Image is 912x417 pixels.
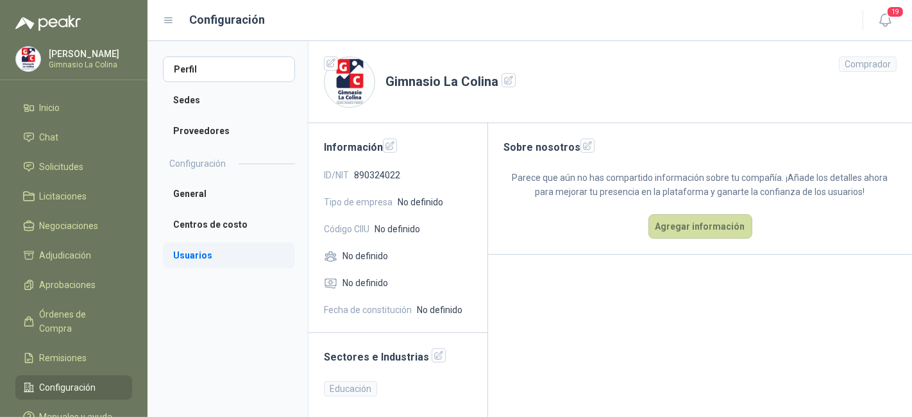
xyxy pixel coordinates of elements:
[15,375,132,400] a: Configuración
[15,273,132,297] a: Aprobaciones
[163,243,295,268] a: Usuarios
[49,49,129,58] p: [PERSON_NAME]
[886,6,904,18] span: 19
[163,118,295,144] a: Proveedores
[163,87,295,113] a: Sedes
[15,15,81,31] img: Logo peakr
[15,155,132,179] a: Solicitudes
[49,61,129,69] p: Gimnasio La Colina
[354,168,400,182] span: 890324022
[15,184,132,208] a: Licitaciones
[648,214,752,239] button: Agregar información
[342,276,388,290] span: No definido
[839,56,897,72] div: Comprador
[163,181,295,207] a: General
[324,303,412,317] span: Fecha de constitución
[163,212,295,237] a: Centros de costo
[190,11,266,29] h1: Configuración
[15,214,132,238] a: Negociaciones
[163,56,295,82] a: Perfil
[342,249,388,263] span: No definido
[324,139,472,155] h2: Información
[40,189,87,203] span: Licitaciones
[874,9,897,32] button: 19
[15,125,132,149] a: Chat
[324,348,472,365] h2: Sectores e Industrias
[15,302,132,341] a: Órdenes de Compra
[169,157,226,171] h2: Configuración
[40,130,59,144] span: Chat
[417,303,462,317] span: No definido
[324,222,369,236] span: Código CIIU
[40,160,84,174] span: Solicitudes
[40,307,120,336] span: Órdenes de Compra
[40,101,60,115] span: Inicio
[40,278,96,292] span: Aprobaciones
[15,346,132,370] a: Remisiones
[503,171,897,199] p: Parece que aún no has compartido información sobre tu compañía. ¡Añade los detalles ahora para me...
[40,248,92,262] span: Adjudicación
[15,96,132,120] a: Inicio
[324,195,393,209] span: Tipo de empresa
[385,72,516,92] h1: Gimnasio La Colina
[16,47,40,71] img: Company Logo
[40,351,87,365] span: Remisiones
[325,57,375,107] img: Company Logo
[15,243,132,268] a: Adjudicación
[324,168,349,182] span: ID/NIT
[40,219,99,233] span: Negociaciones
[40,380,96,395] span: Configuración
[503,139,897,155] h2: Sobre nosotros
[375,222,420,236] span: No definido
[324,381,377,396] div: Educación
[398,195,443,209] span: No definido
